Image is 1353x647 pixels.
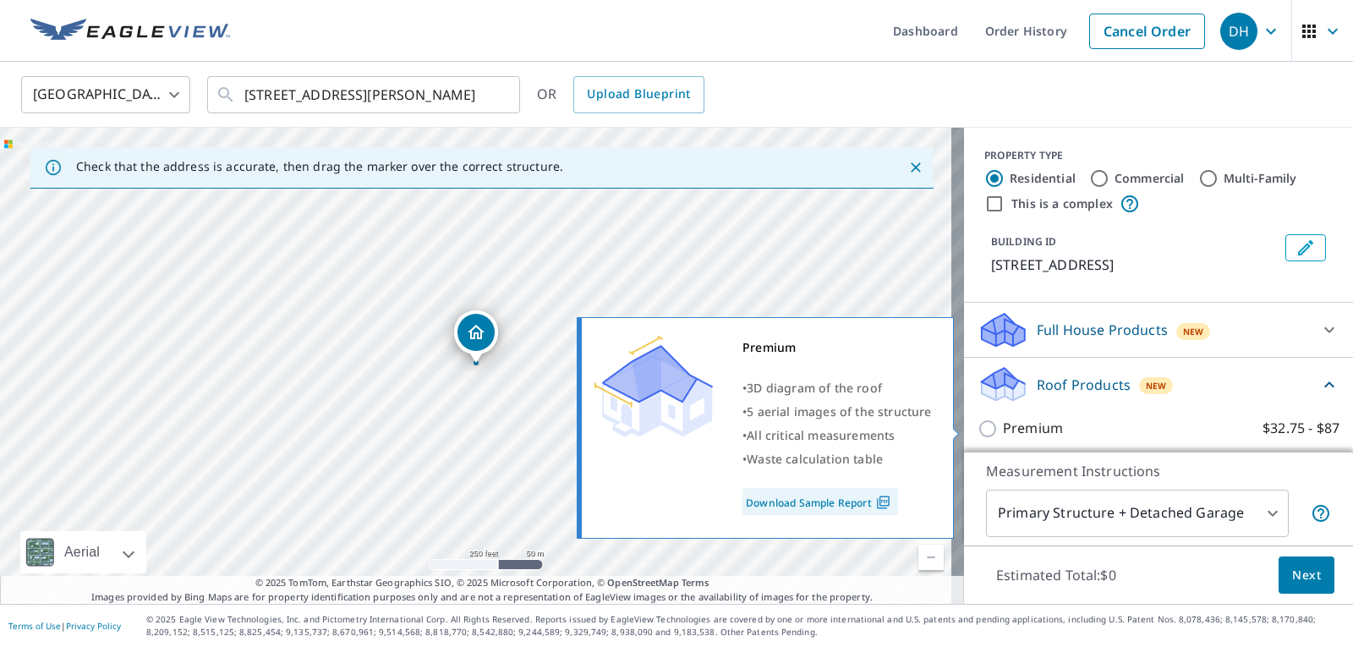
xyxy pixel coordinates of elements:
[1037,375,1131,395] p: Roof Products
[1224,170,1297,187] label: Multi-Family
[1285,234,1326,261] button: Edit building 1
[747,380,882,396] span: 3D diagram of the roof
[747,451,883,467] span: Waste calculation table
[8,620,61,632] a: Terms of Use
[991,255,1279,275] p: [STREET_ADDRESS]
[1115,170,1185,187] label: Commercial
[594,336,713,437] img: Premium
[1292,565,1321,586] span: Next
[587,84,690,105] span: Upload Blueprint
[747,403,931,419] span: 5 aerial images of the structure
[1263,418,1339,439] p: $32.75 - $87
[1003,418,1063,439] p: Premium
[76,159,563,174] p: Check that the address is accurate, then drag the marker over the correct structure.
[682,576,709,589] a: Terms
[742,336,932,359] div: Premium
[918,545,944,570] a: Current Level 17, Zoom Out
[573,76,704,113] a: Upload Blueprint
[20,531,146,573] div: Aerial
[986,461,1331,481] p: Measurement Instructions
[1183,325,1204,338] span: New
[1311,503,1331,524] span: Your report will include the primary structure and a detached garage if one exists.
[30,19,230,44] img: EV Logo
[1146,379,1167,392] span: New
[742,424,932,447] div: •
[146,613,1345,639] p: © 2025 Eagle View Technologies, Inc. and Pictometry International Corp. All Rights Reserved. Repo...
[607,576,678,589] a: OpenStreetMap
[255,576,709,590] span: © 2025 TomTom, Earthstar Geographics SIO, © 2025 Microsoft Corporation, ©
[986,490,1289,537] div: Primary Structure + Detached Garage
[905,156,927,178] button: Close
[1037,320,1168,340] p: Full House Products
[454,310,498,363] div: Dropped pin, building 1, Residential property, 1704 Centennial Dr Toano, VA 23168
[244,71,485,118] input: Search by address or latitude-longitude
[1089,14,1205,49] a: Cancel Order
[984,148,1333,163] div: PROPERTY TYPE
[742,376,932,400] div: •
[742,400,932,424] div: •
[747,427,895,443] span: All critical measurements
[872,495,895,510] img: Pdf Icon
[978,310,1339,350] div: Full House ProductsNew
[8,621,121,631] p: |
[537,76,704,113] div: OR
[1220,13,1257,50] div: DH
[742,447,932,471] div: •
[978,365,1339,404] div: Roof ProductsNew
[1279,557,1334,595] button: Next
[21,71,190,118] div: [GEOGRAPHIC_DATA]
[1011,195,1113,212] label: This is a complex
[59,531,105,573] div: Aerial
[742,488,898,515] a: Download Sample Report
[991,234,1056,249] p: BUILDING ID
[66,620,121,632] a: Privacy Policy
[983,557,1130,594] p: Estimated Total: $0
[1010,170,1076,187] label: Residential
